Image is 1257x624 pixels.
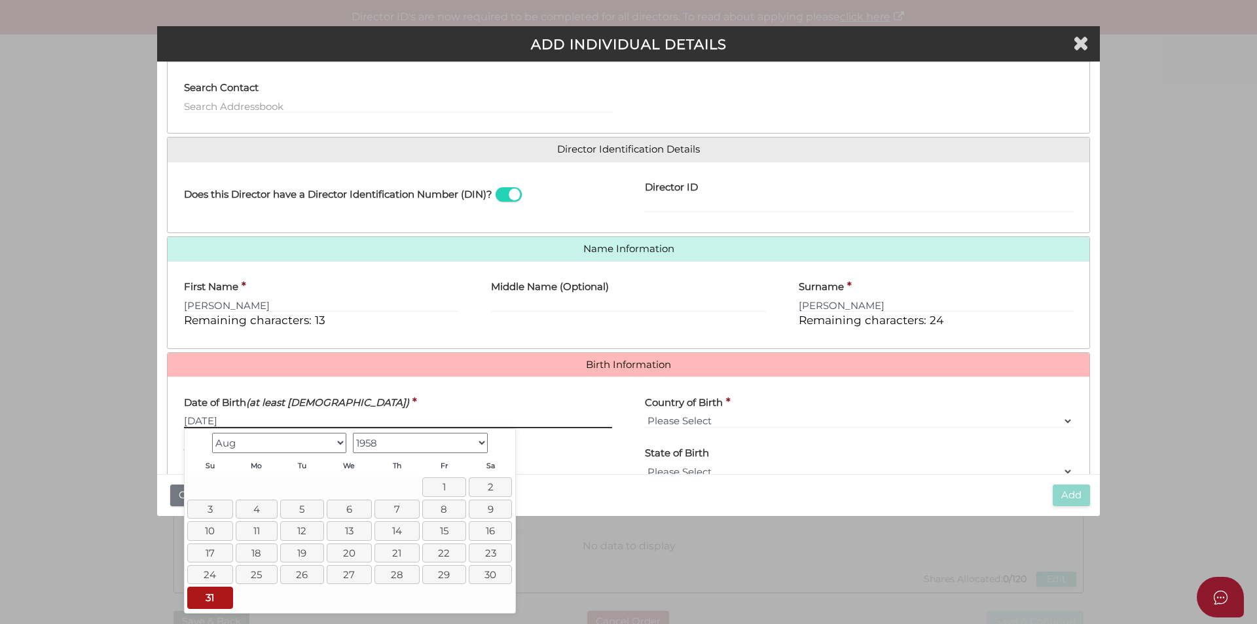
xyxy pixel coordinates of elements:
[327,521,372,540] a: 13
[251,462,262,470] span: Monday
[236,543,278,562] a: 18
[645,397,723,409] h4: Country of Birth
[374,500,420,519] a: 7
[187,543,232,562] a: 17
[469,521,513,540] a: 16
[184,397,409,409] h4: Date of Birth
[187,565,232,584] a: 24
[280,543,324,562] a: 19
[280,565,324,584] a: 26
[374,565,420,584] a: 28
[422,500,466,519] a: 8
[177,359,1080,371] a: Birth Information
[799,313,943,327] span: Remaining characters: 24
[236,565,278,584] a: 25
[184,313,325,327] span: Remaining characters: 13
[170,485,213,506] button: Close
[187,500,232,519] a: 3
[491,282,609,293] h4: Middle Name (Optional)
[280,521,324,540] a: 12
[206,462,215,470] span: Sunday
[327,543,372,562] a: 20
[422,477,466,496] a: 1
[469,565,513,584] a: 30
[422,543,466,562] a: 22
[177,244,1080,255] a: Name Information
[469,500,513,519] a: 9
[236,521,278,540] a: 11
[187,431,208,452] a: Prev
[1197,577,1244,617] button: Open asap
[645,414,1073,428] select: v
[374,521,420,540] a: 14
[184,282,238,293] h4: First Name
[799,282,844,293] h4: Surname
[1053,485,1090,506] button: Add
[187,587,232,608] a: 31
[187,521,232,540] a: 10
[491,431,512,452] a: Next
[236,500,278,519] a: 4
[422,521,466,540] a: 15
[327,565,372,584] a: 27
[469,477,513,496] a: 2
[422,565,466,584] a: 29
[393,462,401,470] span: Thursday
[343,462,355,470] span: Wednesday
[246,396,409,409] i: (at least [DEMOGRAPHIC_DATA])
[374,543,420,562] a: 21
[441,462,448,470] span: Friday
[645,448,709,459] h4: State of Birth
[298,462,306,470] span: Tuesday
[327,500,372,519] a: 6
[486,462,495,470] span: Saturday
[469,543,513,562] a: 23
[184,414,612,428] input: dd/mm/yyyy
[280,500,324,519] a: 5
